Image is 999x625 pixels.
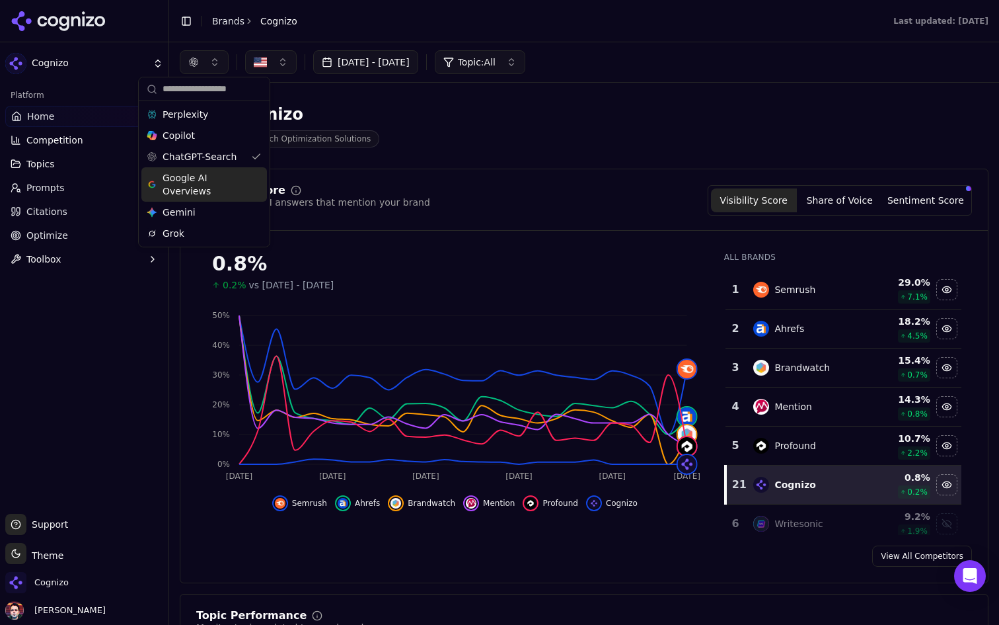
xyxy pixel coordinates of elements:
[954,560,986,592] div: Open Intercom Messenger
[483,498,515,509] span: Mention
[753,438,769,454] img: profound
[32,58,147,69] span: Cognizo
[5,572,26,593] img: Cognizo
[753,360,769,376] img: brandwatch
[233,130,379,147] span: AI Search Optimization Solutions
[5,106,163,127] a: Home
[163,227,184,240] span: Grok
[272,495,327,511] button: Hide semrush data
[388,495,455,511] button: Hide brandwatch data
[586,495,638,511] button: Hide cognizo data
[725,505,961,544] tr: 6writesonicWritesonic9.2%1.9%Show writesonic data
[870,315,930,328] div: 18.2 %
[212,15,297,28] nav: breadcrumb
[196,610,307,621] div: Topic Performance
[217,460,230,469] tspan: 0%
[26,229,68,242] span: Optimize
[753,399,769,415] img: mention
[731,516,741,532] div: 6
[163,171,246,198] span: Google AI Overviews
[260,15,297,28] span: Cognizo
[163,129,195,142] span: Copilot
[725,310,961,349] tr: 2ahrefsAhrefs18.2%4.5%Hide ahrefs data
[26,134,83,147] span: Competition
[711,188,797,212] button: Visibility Score
[29,604,106,616] span: [PERSON_NAME]
[870,276,930,289] div: 29.0 %
[774,400,811,413] div: Mention
[212,16,244,26] a: Brands
[196,196,430,209] div: Percentage of AI answers that mention your brand
[212,311,230,320] tspan: 50%
[774,478,815,491] div: Cognizo
[163,108,208,121] span: Perplexity
[907,331,928,341] span: 4.5 %
[26,253,61,266] span: Toolbox
[870,354,930,367] div: 15.4 %
[774,439,815,452] div: Profound
[26,181,65,194] span: Prompts
[731,282,741,298] div: 1
[936,279,957,300] button: Hide semrush data
[542,498,577,509] span: Profound
[275,498,285,509] img: semrush
[870,432,930,445] div: 10.7 %
[505,472,533,481] tspan: [DATE]
[870,393,930,406] div: 14.3 %
[335,495,380,511] button: Hide ahrefs data
[523,495,577,511] button: Hide profound data
[249,278,334,292] span: vs [DATE] - [DATE]
[907,292,928,302] span: 7.1 %
[233,104,379,125] div: Cognizo
[212,430,230,439] tspan: 10%
[5,249,163,270] button: Toolbox
[753,516,769,532] img: writesonic
[212,370,230,380] tspan: 30%
[732,477,741,493] div: 21
[893,16,988,26] div: Last updated: [DATE]
[936,435,957,456] button: Hide profound data
[390,498,401,509] img: brandwatch
[412,472,439,481] tspan: [DATE]
[338,498,348,509] img: ahrefs
[936,318,957,339] button: Hide ahrefs data
[26,205,67,218] span: Citations
[226,472,253,481] tspan: [DATE]
[5,601,106,620] button: Open user button
[725,349,961,388] tr: 3brandwatchBrandwatch15.4%0.7%Hide brandwatch data
[725,466,961,505] tr: 21cognizoCognizo0.8%0.2%Hide cognizo data
[774,517,823,530] div: Writesonic
[907,448,928,458] span: 2.2 %
[907,487,928,497] span: 0.2 %
[589,498,599,509] img: cognizo
[5,225,163,246] a: Optimize
[5,53,26,74] img: Cognizo
[466,498,476,509] img: mention
[731,360,741,376] div: 3
[5,572,69,593] button: Open organization switcher
[27,110,54,123] span: Home
[724,252,961,263] div: All Brands
[606,498,638,509] span: Cognizo
[753,321,769,337] img: ahrefs
[212,400,230,409] tspan: 20%
[458,56,496,69] span: Topic: All
[907,370,928,380] span: 0.7 %
[254,56,267,69] img: US
[774,283,815,296] div: Semrush
[907,526,928,536] span: 1.9 %
[5,130,163,151] button: Competition
[678,455,696,474] img: cognizo
[223,278,246,292] span: 0.2%
[26,518,68,531] span: Support
[725,388,961,427] tr: 4mentionMention14.3%0.8%Hide mention data
[196,185,285,196] div: Visibility Score
[5,153,163,175] button: Topics
[525,498,536,509] img: profound
[463,495,515,511] button: Hide mention data
[163,150,237,163] span: ChatGPT-Search
[870,471,930,484] div: 0.8 %
[34,577,69,589] span: Cognizo
[725,427,961,466] tr: 5profoundProfound10.7%2.2%Hide profound data
[408,498,455,509] span: Brandwatch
